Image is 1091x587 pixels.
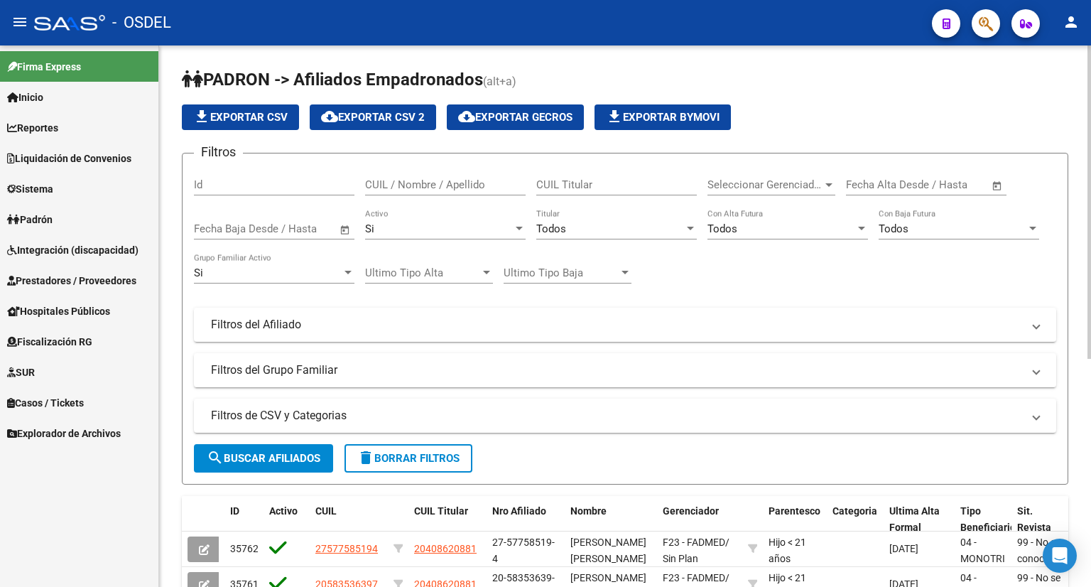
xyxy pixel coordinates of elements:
span: Padrón [7,212,53,227]
span: ID [230,505,239,517]
span: Hospitales Públicos [7,303,110,319]
span: Todos [536,222,566,235]
mat-icon: menu [11,14,28,31]
span: Hijo < 21 años [769,537,806,564]
button: Open calendar [337,222,354,238]
span: Sit. Revista [1017,505,1051,533]
span: 27-57758519-4 [492,537,555,564]
button: Exportar Bymovi [595,104,731,130]
button: Exportar GECROS [447,104,584,130]
input: Fecha fin [916,178,985,191]
datatable-header-cell: Nro Afiliado [487,496,565,543]
span: Ultimo Tipo Alta [365,266,480,279]
span: Sistema [7,181,53,197]
span: CUIL Titular [414,505,468,517]
span: Activo [269,505,298,517]
span: Parentesco [769,505,820,517]
mat-icon: delete [357,449,374,466]
span: Ultimo Tipo Baja [504,266,619,279]
input: Fecha inicio [194,222,251,235]
datatable-header-cell: Categoria [827,496,884,543]
button: Exportar CSV 2 [310,104,436,130]
datatable-header-cell: CUIL Titular [408,496,487,543]
span: 35762 [230,543,259,554]
span: Todos [707,222,737,235]
span: Casos / Tickets [7,395,84,411]
datatable-header-cell: Tipo Beneficiario [955,496,1011,543]
span: Inicio [7,90,43,105]
span: PADRON -> Afiliados Empadronados [182,70,483,90]
mat-panel-title: Filtros de CSV y Categorias [211,408,1022,424]
span: Ultima Alta Formal [889,505,940,533]
span: CUIL [315,505,337,517]
div: Open Intercom Messenger [1043,539,1077,573]
span: 27577585194 [315,543,378,554]
mat-icon: person [1063,14,1080,31]
span: (alt+a) [483,75,516,88]
span: [PERSON_NAME] [PERSON_NAME] MARIANA [570,537,646,581]
datatable-header-cell: Sit. Revista [1011,496,1068,543]
span: Nombre [570,505,607,517]
mat-panel-title: Filtros del Afiliado [211,317,1022,333]
span: Borrar Filtros [357,452,460,465]
span: Seleccionar Gerenciador [707,178,823,191]
span: Integración (discapacidad) [7,242,139,258]
mat-icon: cloud_download [321,108,338,125]
input: Fecha fin [264,222,333,235]
mat-expansion-panel-header: Filtros de CSV y Categorias [194,399,1056,433]
span: Categoria [832,505,877,517]
button: Exportar CSV [182,104,299,130]
span: Explorador de Archivos [7,426,121,441]
span: SUR [7,365,35,380]
span: - OSDEL [112,7,171,38]
datatable-header-cell: Ultima Alta Formal [884,496,955,543]
span: Si [365,222,374,235]
datatable-header-cell: CUIL [310,496,388,543]
button: Open calendar [989,178,1006,194]
datatable-header-cell: Parentesco [763,496,827,543]
span: F23 - FADMED [663,572,725,583]
mat-expansion-panel-header: Filtros del Grupo Familiar [194,353,1056,387]
span: 20408620881 [414,543,477,554]
span: Liquidación de Convenios [7,151,131,166]
datatable-header-cell: ID [224,496,264,543]
span: Fiscalización RG [7,334,92,350]
span: Buscar Afiliados [207,452,320,465]
span: Prestadores / Proveedores [7,273,136,289]
span: Firma Express [7,59,81,75]
button: Buscar Afiliados [194,444,333,473]
mat-expansion-panel-header: Filtros del Afiliado [194,308,1056,342]
mat-panel-title: Filtros del Grupo Familiar [211,362,1022,378]
mat-icon: search [207,449,224,466]
datatable-header-cell: Nombre [565,496,657,543]
span: Si [194,266,203,279]
span: Reportes [7,120,58,136]
button: Borrar Filtros [344,444,472,473]
mat-icon: file_download [606,108,623,125]
datatable-header-cell: Activo [264,496,310,543]
mat-icon: cloud_download [458,108,475,125]
div: [DATE] [889,541,949,557]
span: Nro Afiliado [492,505,546,517]
input: Fecha inicio [846,178,903,191]
span: F23 - FADMED [663,537,725,548]
span: Todos [879,222,908,235]
span: Exportar GECROS [458,111,572,124]
span: Tipo Beneficiario [960,505,1016,533]
span: Exportar CSV [193,111,288,124]
mat-icon: file_download [193,108,210,125]
span: Gerenciador [663,505,719,517]
datatable-header-cell: Gerenciador [657,496,742,543]
h3: Filtros [194,142,243,162]
span: 04 - MONOTRIBUTISTAS [960,537,1049,564]
span: Exportar Bymovi [606,111,720,124]
span: Exportar CSV 2 [321,111,425,124]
